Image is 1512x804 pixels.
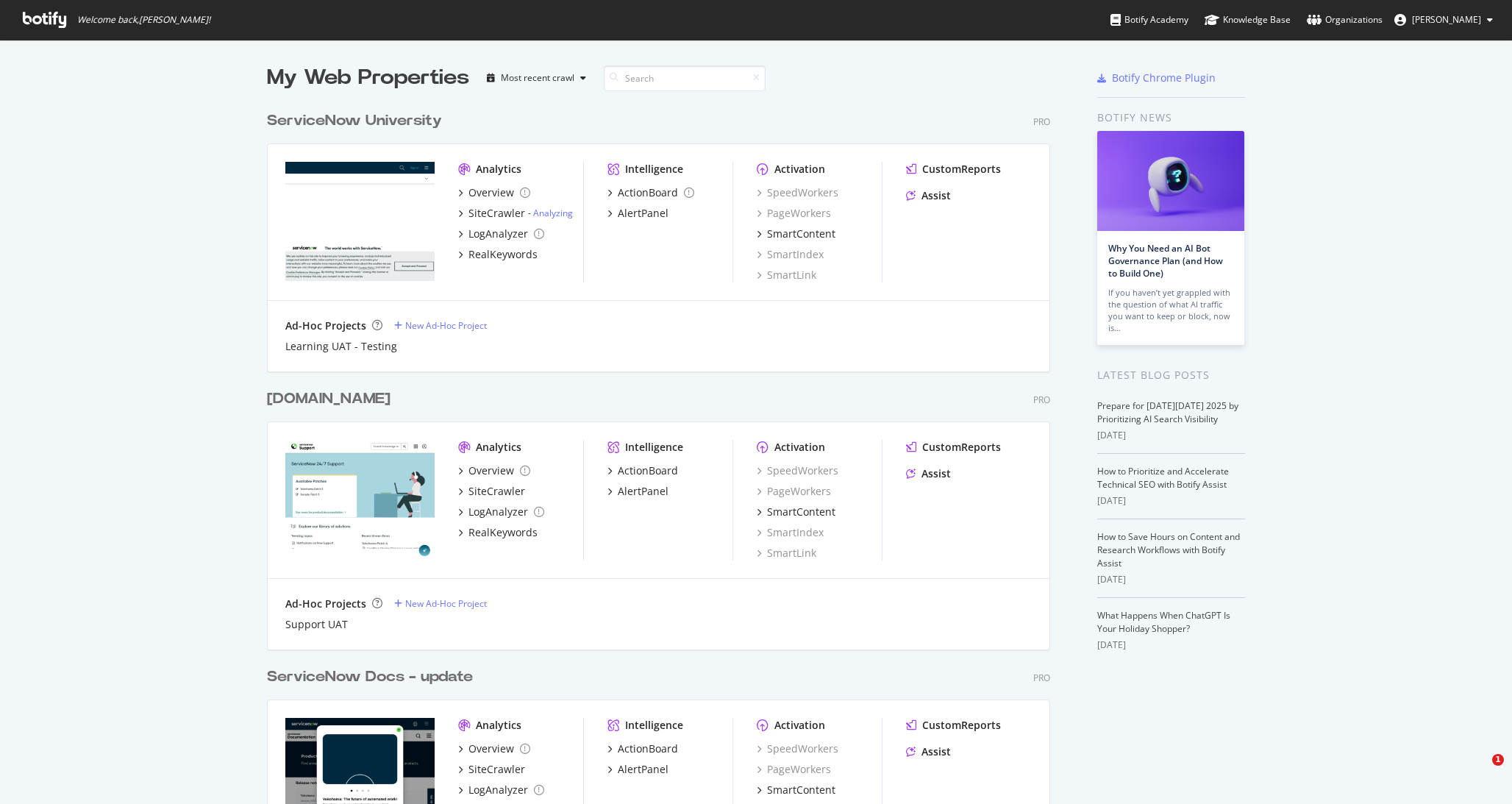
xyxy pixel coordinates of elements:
[757,762,831,777] a: PageWorkers
[1033,672,1050,684] div: Pro
[267,110,448,132] a: ServiceNow University
[906,744,951,759] a: Assist
[468,525,538,540] div: RealKeywords
[1097,638,1245,652] div: [DATE]
[625,718,683,733] div: Intelligence
[285,440,435,559] img: support.servicenow.com
[1097,494,1245,508] div: [DATE]
[1097,465,1229,491] a: How to Prioritize and Accelerate Technical SEO with Botify Assist
[458,741,530,756] a: Overview
[1097,131,1244,231] img: Why You Need an AI Bot Governance Plan (and How to Build One)
[618,484,668,499] div: AlertPanel
[618,185,678,200] div: ActionBoard
[1033,115,1050,128] div: Pro
[607,185,694,200] a: ActionBoard
[285,339,397,354] a: Learning UAT - Testing
[468,185,514,200] div: Overview
[757,484,831,499] a: PageWorkers
[468,762,525,777] div: SiteCrawler
[625,162,683,177] div: Intelligence
[481,66,592,90] button: Most recent crawl
[458,505,544,519] a: LogAnalyzer
[468,206,525,221] div: SiteCrawler
[476,162,521,177] div: Analytics
[458,185,530,200] a: Overview
[767,227,835,241] div: SmartContent
[267,110,442,132] div: ServiceNow University
[767,505,835,519] div: SmartContent
[1097,573,1245,586] div: [DATE]
[1383,8,1505,32] button: [PERSON_NAME]
[533,207,573,219] a: Analyzing
[468,227,528,241] div: LogAnalyzer
[1205,13,1291,27] div: Knowledge Base
[476,718,521,733] div: Analytics
[618,741,678,756] div: ActionBoard
[1108,242,1223,280] a: Why You Need an AI Bot Governance Plan (and How to Build One)
[757,741,838,756] a: SpeedWorkers
[774,440,825,455] div: Activation
[607,463,678,478] a: ActionBoard
[458,247,538,262] a: RealKeywords
[607,206,668,221] a: AlertPanel
[618,762,668,777] div: AlertPanel
[458,783,544,797] a: LogAnalyzer
[458,525,538,540] a: RealKeywords
[468,505,528,519] div: LogAnalyzer
[774,162,825,177] div: Activation
[285,319,366,333] div: Ad-Hoc Projects
[468,783,528,797] div: LogAnalyzer
[458,206,573,221] a: SiteCrawler- Analyzing
[1112,71,1216,85] div: Botify Chrome Plugin
[1097,367,1245,383] div: Latest Blog Posts
[757,463,838,478] a: SpeedWorkers
[906,466,951,481] a: Assist
[922,162,1001,177] div: CustomReports
[458,227,544,241] a: LogAnalyzer
[604,65,766,91] input: Search
[1097,399,1238,425] a: Prepare for [DATE][DATE] 2025 by Prioritizing AI Search Visibility
[757,206,831,221] a: PageWorkers
[468,741,514,756] div: Overview
[757,505,835,519] a: SmartContent
[458,762,525,777] a: SiteCrawler
[1108,287,1233,334] div: If you haven’t yet grappled with the question of what AI traffic you want to keep or block, now is…
[394,319,487,332] a: New Ad-Hoc Project
[757,546,816,561] a: SmartLink
[607,762,668,777] a: AlertPanel
[906,188,951,203] a: Assist
[757,268,816,282] a: SmartLink
[757,247,824,262] div: SmartIndex
[267,388,391,410] div: [DOMAIN_NAME]
[757,525,824,540] a: SmartIndex
[1097,71,1216,85] a: Botify Chrome Plugin
[501,74,574,82] div: Most recent crawl
[1097,609,1230,635] a: What Happens When ChatGPT Is Your Holiday Shopper?
[285,162,435,281] img: nowlearning.servicenow.com
[757,227,835,241] a: SmartContent
[607,484,668,499] a: AlertPanel
[267,63,469,93] div: My Web Properties
[757,185,838,200] a: SpeedWorkers
[607,741,678,756] a: ActionBoard
[1462,754,1497,789] iframe: Intercom live chat
[774,718,825,733] div: Activation
[77,14,210,26] span: Welcome back, [PERSON_NAME] !
[1033,394,1050,406] div: Pro
[922,718,1001,733] div: CustomReports
[458,463,530,478] a: Overview
[906,440,1001,455] a: CustomReports
[468,484,525,499] div: SiteCrawler
[618,463,678,478] div: ActionBoard
[625,440,683,455] div: Intelligence
[405,597,487,610] div: New Ad-Hoc Project
[394,597,487,610] a: New Ad-Hoc Project
[285,617,348,632] a: Support UAT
